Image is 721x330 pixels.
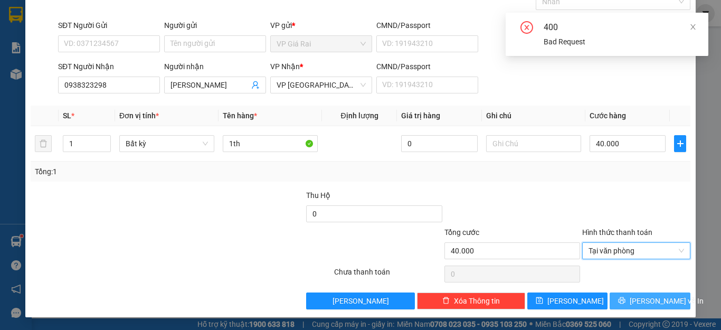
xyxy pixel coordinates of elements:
span: Tại văn phòng [589,243,684,259]
button: deleteXóa Thông tin [417,293,525,309]
span: phone [61,52,69,60]
span: Đơn vị tính [119,111,159,120]
span: printer [618,297,625,305]
th: Ghi chú [482,106,585,126]
input: Ghi Chú [486,135,581,152]
button: save[PERSON_NAME] [527,293,608,309]
span: Giá trị hàng [401,111,440,120]
li: [STREET_ADDRESS][PERSON_NAME][PERSON_NAME] [5,23,201,50]
div: SĐT Người Nhận [58,61,160,72]
b: TRÍ NHÂN [61,7,114,20]
span: close-circle [520,21,533,36]
div: SĐT Người Gửi [58,20,160,31]
button: [PERSON_NAME] [306,293,414,309]
div: Chưa thanh toán [333,266,443,285]
div: CMND/Passport [376,61,478,72]
span: VP Nhận [270,62,300,71]
span: close [689,23,697,31]
span: Tên hàng [223,111,257,120]
label: Hình thức thanh toán [582,228,652,237]
span: SL [63,111,71,120]
div: Bad Request [544,36,696,48]
span: environment [61,25,69,34]
span: VP Sài Gòn [277,77,366,93]
div: Người nhận [164,61,266,72]
input: 0 [401,135,477,152]
div: Người gửi [164,20,266,31]
span: Định lượng [340,111,378,120]
button: delete [35,135,52,152]
div: CMND/Passport [376,20,478,31]
span: [PERSON_NAME] [333,295,389,307]
input: VD: Bàn, Ghế [223,135,318,152]
span: user-add [251,81,260,89]
span: [PERSON_NAME] [547,295,604,307]
span: VP Giá Rai [277,36,366,52]
span: [PERSON_NAME] và In [630,295,704,307]
button: printer[PERSON_NAME] và In [610,293,690,309]
button: plus [674,135,686,152]
span: Bất kỳ [126,136,208,152]
span: Thu Hộ [306,191,330,200]
div: VP gửi [270,20,372,31]
span: Tổng cước [444,228,479,237]
b: GỬI : VP Giá Rai [5,79,108,96]
span: plus [675,139,686,148]
span: save [536,297,543,305]
div: Tổng: 1 [35,166,279,177]
span: Xóa Thông tin [454,295,500,307]
span: delete [442,297,450,305]
span: Cước hàng [590,111,626,120]
li: 0983 44 7777 [5,50,201,63]
div: 400 [544,21,696,34]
